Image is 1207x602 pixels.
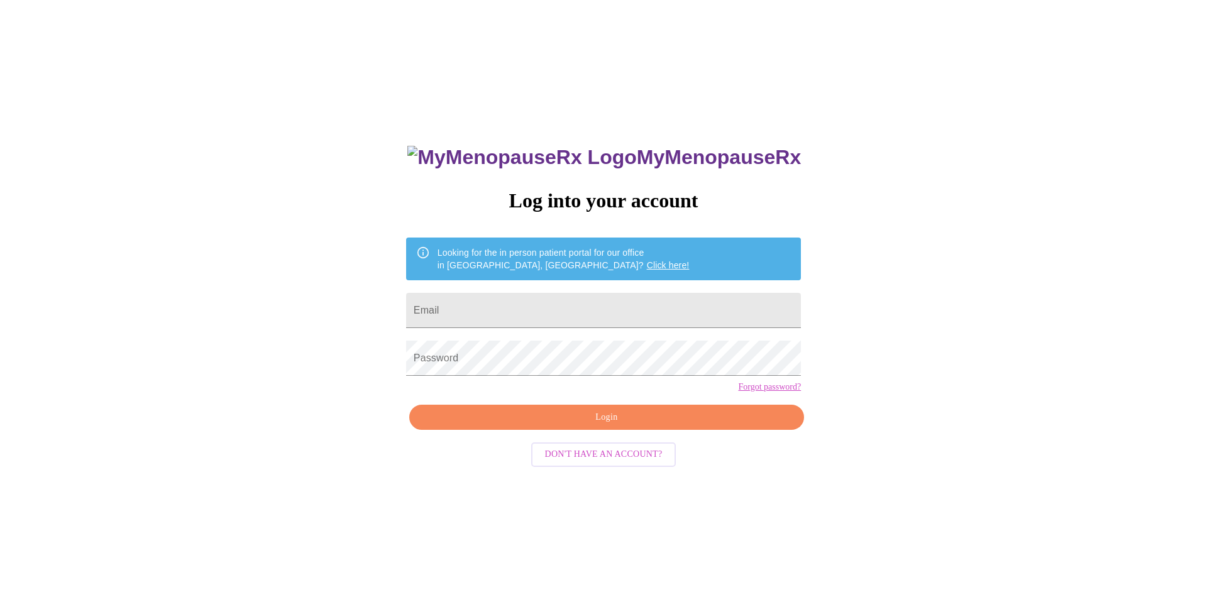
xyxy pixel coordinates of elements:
[438,241,690,276] div: Looking for the in person patient portal for our office in [GEOGRAPHIC_DATA], [GEOGRAPHIC_DATA]?
[528,448,680,459] a: Don't have an account?
[406,189,801,212] h3: Log into your account
[407,146,801,169] h3: MyMenopauseRx
[531,442,676,467] button: Don't have an account?
[409,405,804,430] button: Login
[545,447,663,462] span: Don't have an account?
[407,146,636,169] img: MyMenopauseRx Logo
[738,382,801,392] a: Forgot password?
[647,260,690,270] a: Click here!
[424,410,790,425] span: Login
